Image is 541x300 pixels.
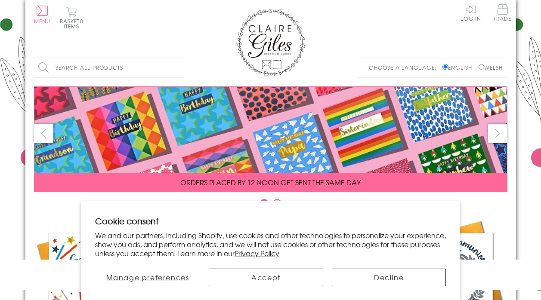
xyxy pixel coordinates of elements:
button: prev [34,124,53,143]
input: Search [176,58,185,77]
button: Manage preferences [95,269,201,286]
a: Trade [494,4,512,23]
h2: Cookie consent [95,215,446,227]
a: Log In [461,4,481,21]
button: Menu [34,6,51,24]
img: Claire Giles Greetings Cards [236,9,305,77]
button: next [488,124,507,143]
a: Privacy Policy [235,248,279,258]
span: 0 items [64,17,83,30]
span: Manage preferences [106,272,189,282]
span: Menu [34,17,51,25]
label: English [442,64,476,71]
div: Carousel Pagination [34,199,507,212]
input: English [442,64,448,70]
button: Carousel Page 1 (Current Slide) [260,199,269,208]
button: Decline [332,269,446,286]
button: Basket0 items [60,7,83,29]
input: Search all products [34,58,185,77]
label: Welsh [479,64,503,71]
span: Trade [494,4,512,21]
span: ORDERS PLACED BY 12 NOON GET SENT THE SAME DAY [180,177,361,187]
p: We and our partners, including Shopify, use cookies and other technologies to personalize your ex... [95,231,446,257]
button: Accept [209,269,323,286]
input: Welsh [479,64,484,70]
p: Choose a language: [369,64,441,71]
button: Carousel Page 2 [273,199,281,208]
